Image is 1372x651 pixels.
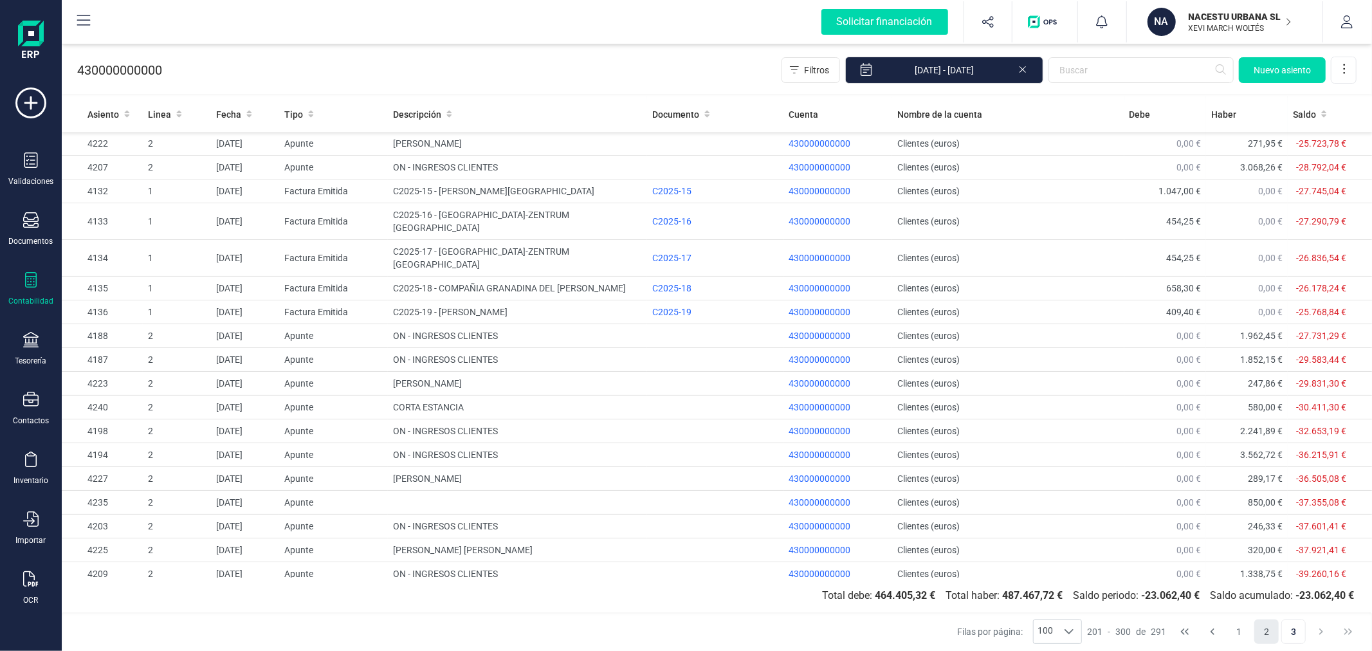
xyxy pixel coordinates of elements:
td: 4207 [62,156,143,179]
td: Apunte [279,538,389,562]
span: 0,00 € [1258,307,1283,317]
span: Documento [652,108,699,121]
span: 201 [1087,625,1102,638]
span: 1.047,00 € [1158,186,1201,196]
td: [PERSON_NAME] [PERSON_NAME] [388,538,647,562]
td: ON - INGRESOS CLIENTES [388,419,647,443]
td: ON - INGRESOS CLIENTES [388,562,647,586]
td: 4198 [62,419,143,443]
button: Nuevo asiento [1239,57,1326,83]
td: Clientes (euros) [892,240,1124,277]
td: [DATE] [211,203,279,240]
div: Contabilidad [8,296,53,306]
span: 454,25 € [1166,253,1201,263]
span: Haber [1211,108,1236,121]
span: 0,00 € [1176,450,1201,460]
span: 430000000000 [789,216,850,226]
td: Clientes (euros) [892,491,1124,515]
span: -37.601,41 € [1296,521,1346,531]
span: 1.962,45 € [1240,331,1283,341]
span: 430000000000 [789,162,850,172]
b: 464.405,32 € [875,589,935,601]
td: Apunte [279,132,389,156]
td: [PERSON_NAME] [388,372,647,396]
td: [DATE] [211,300,279,324]
span: 430000000000 [789,307,850,317]
td: ON - INGRESOS CLIENTES [388,324,647,348]
td: 2 [143,467,211,491]
td: [DATE] [211,396,279,419]
span: 430000000000 [789,283,850,293]
button: NANACESTU URBANA SLXEVI MARCH WOLTÉS [1142,1,1307,42]
span: Nombre de la cuenta [897,108,982,121]
span: 291 [1151,625,1166,638]
td: 4134 [62,240,143,277]
span: 580,00 € [1248,402,1283,412]
span: -36.215,91 € [1296,450,1346,460]
td: [DATE] [211,515,279,538]
td: Factura Emitida [279,179,389,203]
td: 4223 [62,372,143,396]
span: -30.411,30 € [1296,402,1346,412]
td: ON - INGRESOS CLIENTES [388,515,647,538]
span: 658,30 € [1166,283,1201,293]
td: Apunte [279,324,389,348]
td: 2 [143,515,211,538]
div: Inventario [14,475,48,486]
span: -32.653,19 € [1296,426,1346,436]
span: 0,00 € [1176,138,1201,149]
div: Importar [16,535,46,546]
span: 1.338,75 € [1240,569,1283,579]
span: 0,00 € [1258,253,1283,263]
span: 100 [1034,620,1057,643]
button: First Page [1173,619,1197,644]
span: -27.731,29 € [1296,331,1346,341]
img: Logo Finanedi [18,21,44,62]
td: 4136 [62,300,143,324]
span: Debe [1130,108,1151,121]
button: Solicitar financiación [806,1,964,42]
span: 247,86 € [1248,378,1283,389]
td: 2 [143,324,211,348]
td: 2 [143,156,211,179]
span: 0,00 € [1176,354,1201,365]
td: [DATE] [211,179,279,203]
span: 430000000000 [789,569,850,579]
td: 2 [143,443,211,467]
button: Previous Page [1200,619,1225,644]
img: Logo de OPS [1028,15,1062,28]
span: -26.178,24 € [1296,283,1346,293]
button: Next Page [1309,619,1333,644]
td: Apunte [279,396,389,419]
td: Clientes (euros) [892,562,1124,586]
span: -27.290,79 € [1296,216,1346,226]
span: Saldo periodo: [1068,588,1205,603]
span: -26.836,54 € [1296,253,1346,263]
div: - [1087,625,1166,638]
div: Tesorería [15,356,47,366]
div: C2025-19 [652,306,778,318]
td: 4227 [62,467,143,491]
span: 300 [1115,625,1131,638]
td: Apunte [279,419,389,443]
span: 271,95 € [1248,138,1283,149]
span: 0,00 € [1176,378,1201,389]
td: Clientes (euros) [892,443,1124,467]
span: 430000000000 [789,450,850,460]
div: Solicitar financiación [821,9,948,35]
span: Saldo acumulado: [1205,588,1359,603]
td: [DATE] [211,348,279,372]
b: -23.062,40 € [1295,589,1354,601]
td: [PERSON_NAME] [388,467,647,491]
b: -23.062,40 € [1141,589,1200,601]
div: C2025-16 [652,215,778,228]
td: [DATE] [211,156,279,179]
td: Clientes (euros) [892,515,1124,538]
button: Last Page [1336,619,1360,644]
span: 430000000000 [789,354,850,365]
td: 2 [143,538,211,562]
span: de [1136,625,1146,638]
td: Clientes (euros) [892,132,1124,156]
span: -39.260,16 € [1296,569,1346,579]
td: Clientes (euros) [892,467,1124,491]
